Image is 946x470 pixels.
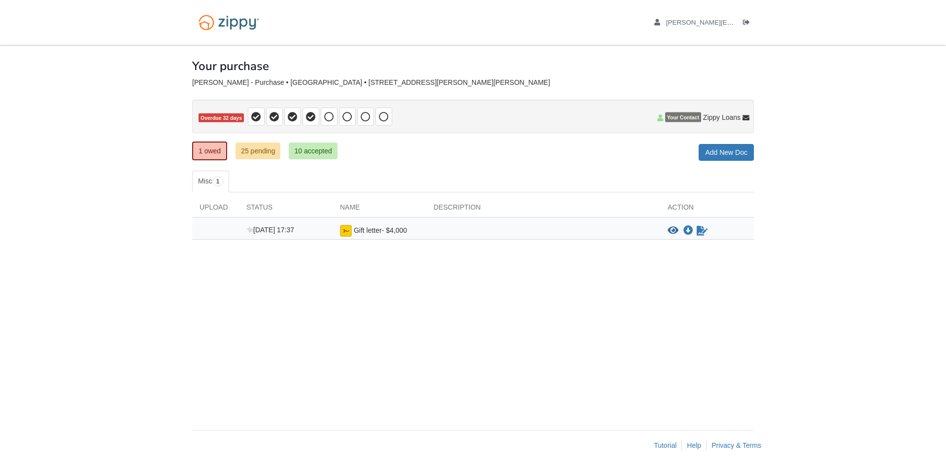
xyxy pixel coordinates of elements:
a: Log out [743,19,754,29]
a: 25 pending [236,143,280,159]
a: 1 owed [192,142,227,160]
h1: Your purchase [192,60,269,72]
div: [PERSON_NAME] - Purchase • [GEOGRAPHIC_DATA] • [STREET_ADDRESS][PERSON_NAME][PERSON_NAME] [192,78,754,87]
a: Add New Doc [699,144,754,161]
div: Action [660,202,754,217]
a: Help [687,441,701,449]
span: Overdue 32 days [199,113,244,123]
a: edit profile [654,19,888,29]
img: esign [340,225,352,237]
a: Waiting for your co-borrower to e-sign [696,225,709,237]
span: Your Contact [665,112,701,122]
a: 10 accepted [289,143,337,159]
a: Misc [192,171,229,192]
a: Privacy & Terms [711,441,761,449]
div: Name [333,202,426,217]
a: Tutorial [654,441,676,449]
span: 1 [212,177,224,186]
span: tammy.vestal@yahoo.com [666,19,888,26]
div: Status [239,202,333,217]
span: [DATE] 17:37 [246,226,294,234]
span: Zippy Loans [703,112,741,122]
div: Description [426,202,660,217]
img: Logo [192,10,266,35]
span: Gift letter- $4,000 [354,226,407,234]
div: Upload [192,202,239,217]
button: View Gift letter- $4,000 [668,226,678,236]
a: Download Gift letter- $4,000 [683,227,693,235]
